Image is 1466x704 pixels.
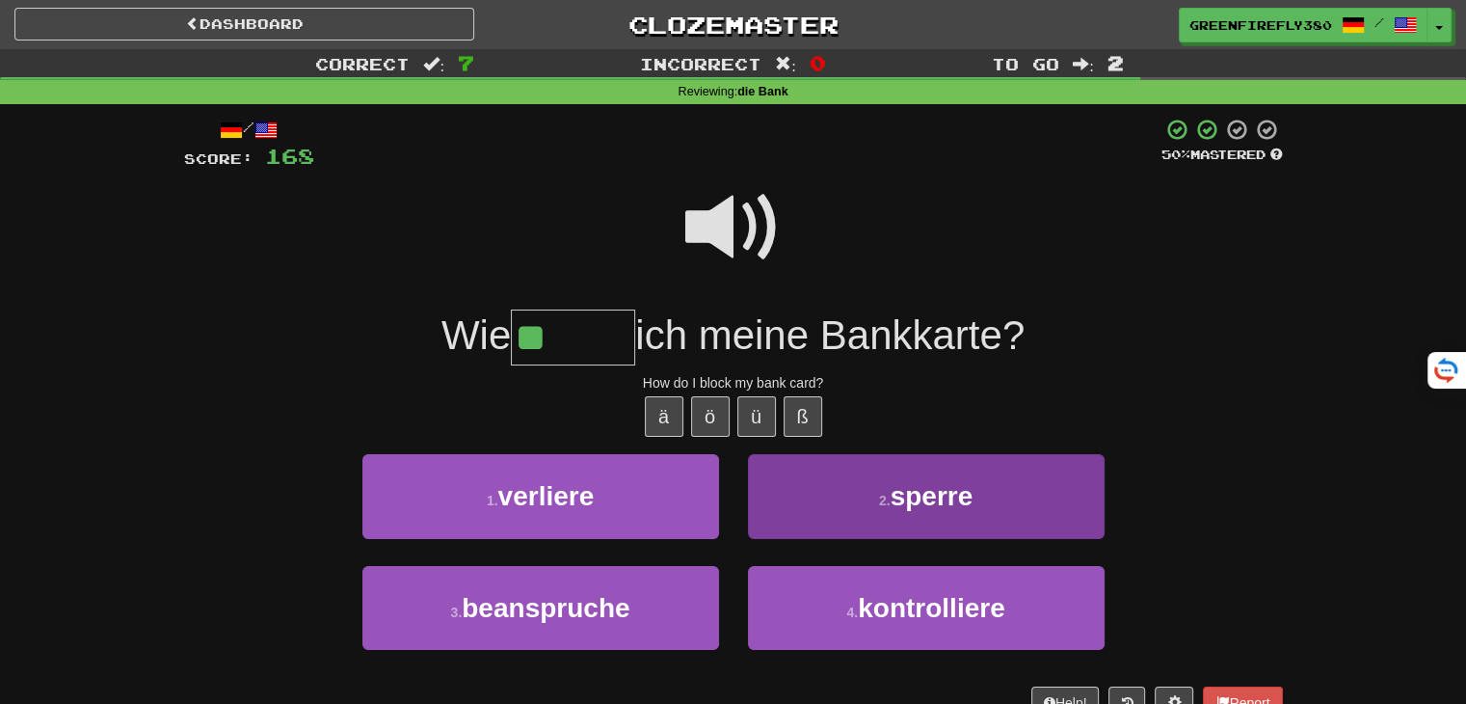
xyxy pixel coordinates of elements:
span: : [1073,56,1094,72]
a: Dashboard [14,8,474,41]
button: 4.kontrolliere [748,566,1105,650]
button: ö [691,396,730,437]
span: beanspruche [462,593,629,623]
span: / [1374,15,1384,29]
span: Wie [441,312,511,358]
span: 2 [1107,51,1124,74]
button: ß [784,396,822,437]
button: ü [737,396,776,437]
small: 3 . [451,605,463,620]
a: Clozemaster [503,8,963,41]
div: Mastered [1161,147,1283,164]
span: Incorrect [640,54,761,73]
div: / [184,118,314,142]
button: 3.beanspruche [362,566,719,650]
span: : [775,56,796,72]
small: 2 . [879,493,891,508]
span: 168 [265,144,314,168]
span: To go [992,54,1059,73]
strong: die Bank [737,85,788,98]
button: 2.sperre [748,454,1105,538]
div: How do I block my bank card? [184,373,1283,393]
span: 50 % [1161,147,1190,162]
span: Score: [184,150,253,167]
span: ich meine Bankkarte? [635,312,1025,358]
span: 0 [810,51,826,74]
span: : [423,56,444,72]
span: sperre [891,481,973,511]
small: 1 . [487,493,498,508]
span: Correct [315,54,410,73]
a: GreenFirefly3809 / [1179,8,1427,42]
button: ä [645,396,683,437]
button: 1.verliere [362,454,719,538]
span: GreenFirefly3809 [1189,16,1332,34]
span: kontrolliere [858,593,1004,623]
small: 4 . [846,605,858,620]
span: 7 [458,51,474,74]
span: verliere [498,481,595,511]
